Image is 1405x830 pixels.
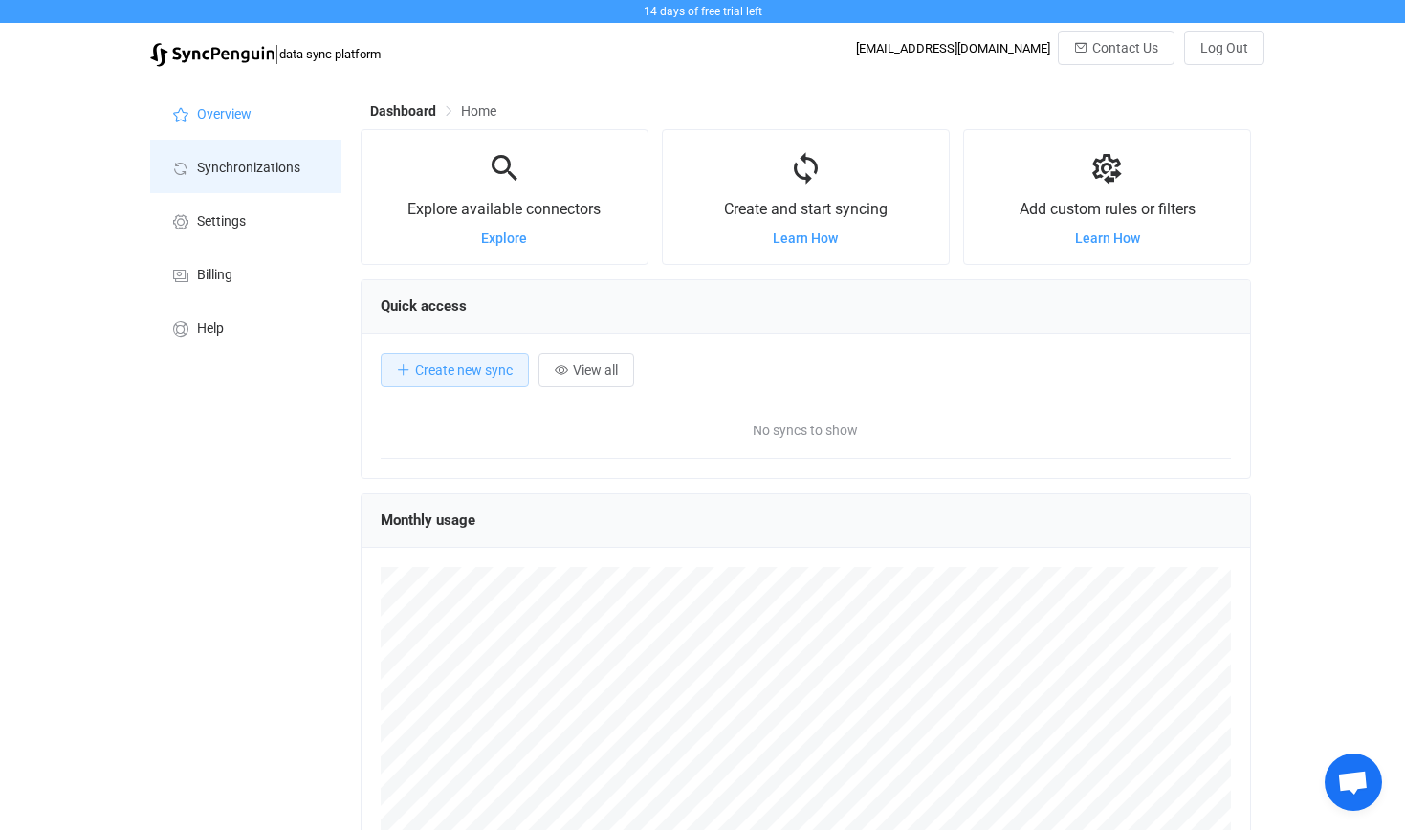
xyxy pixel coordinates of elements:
a: Overview [150,86,341,140]
button: View all [538,353,634,387]
span: Home [461,103,496,119]
span: Overview [197,107,252,122]
span: Monthly usage [381,512,475,529]
div: [EMAIL_ADDRESS][DOMAIN_NAME] [856,41,1050,55]
a: Billing [150,247,341,300]
span: Create and start syncing [724,200,888,218]
span: Settings [197,214,246,229]
button: Contact Us [1058,31,1174,65]
span: Help [197,321,224,337]
button: Log Out [1184,31,1264,65]
a: Synchronizations [150,140,341,193]
span: Synchronizations [197,161,300,176]
span: Log Out [1200,40,1248,55]
div: Open chat [1325,754,1382,811]
button: Create new sync [381,353,529,387]
a: Learn How [1075,230,1140,246]
span: Dashboard [370,103,436,119]
span: | [274,40,279,67]
a: Settings [150,193,341,247]
span: No syncs to show [593,402,1019,459]
a: Learn How [773,230,838,246]
span: Explore available connectors [407,200,601,218]
span: Quick access [381,297,467,315]
a: |data sync platform [150,40,381,67]
div: Breadcrumb [370,104,496,118]
span: Billing [197,268,232,283]
span: Create new sync [415,362,513,378]
span: Add custom rules or filters [1020,200,1196,218]
span: View all [573,362,618,378]
a: Explore [481,230,527,246]
span: 14 days of free trial left [644,5,762,18]
a: Help [150,300,341,354]
span: data sync platform [279,47,381,61]
span: Contact Us [1092,40,1158,55]
img: syncpenguin.svg [150,43,274,67]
